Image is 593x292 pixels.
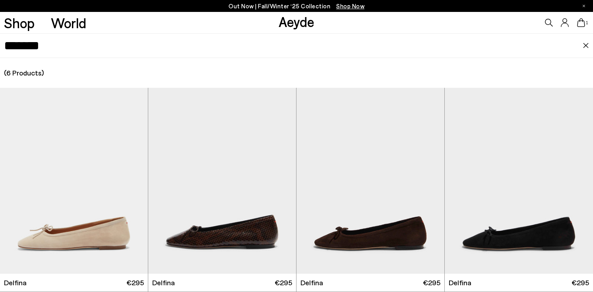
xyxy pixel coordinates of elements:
a: World [51,16,86,30]
img: close.svg [583,43,589,48]
a: Delfina €295 [148,274,296,292]
p: Out Now | Fall/Winter ‘25 Collection [229,1,364,11]
span: Delfina [152,278,175,288]
span: Delfina [449,278,471,288]
span: 1 [585,21,589,25]
span: €295 [275,278,292,288]
span: Delfina [4,278,27,288]
span: €295 [572,278,589,288]
a: Aeyde [279,13,314,30]
img: Delfina Leather Ballet Flats [148,88,296,274]
a: Delfina €295 [296,274,444,292]
img: Delfina Suede Ballet Flats [445,88,593,274]
img: Delfina Suede Ballet Flats [296,88,444,274]
a: Shop [4,16,35,30]
span: Navigate to /collections/new-in [336,2,364,10]
span: €295 [423,278,440,288]
a: Delfina €295 [445,274,593,292]
a: 1 [577,18,585,27]
span: €295 [126,278,144,288]
span: Delfina [300,278,323,288]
